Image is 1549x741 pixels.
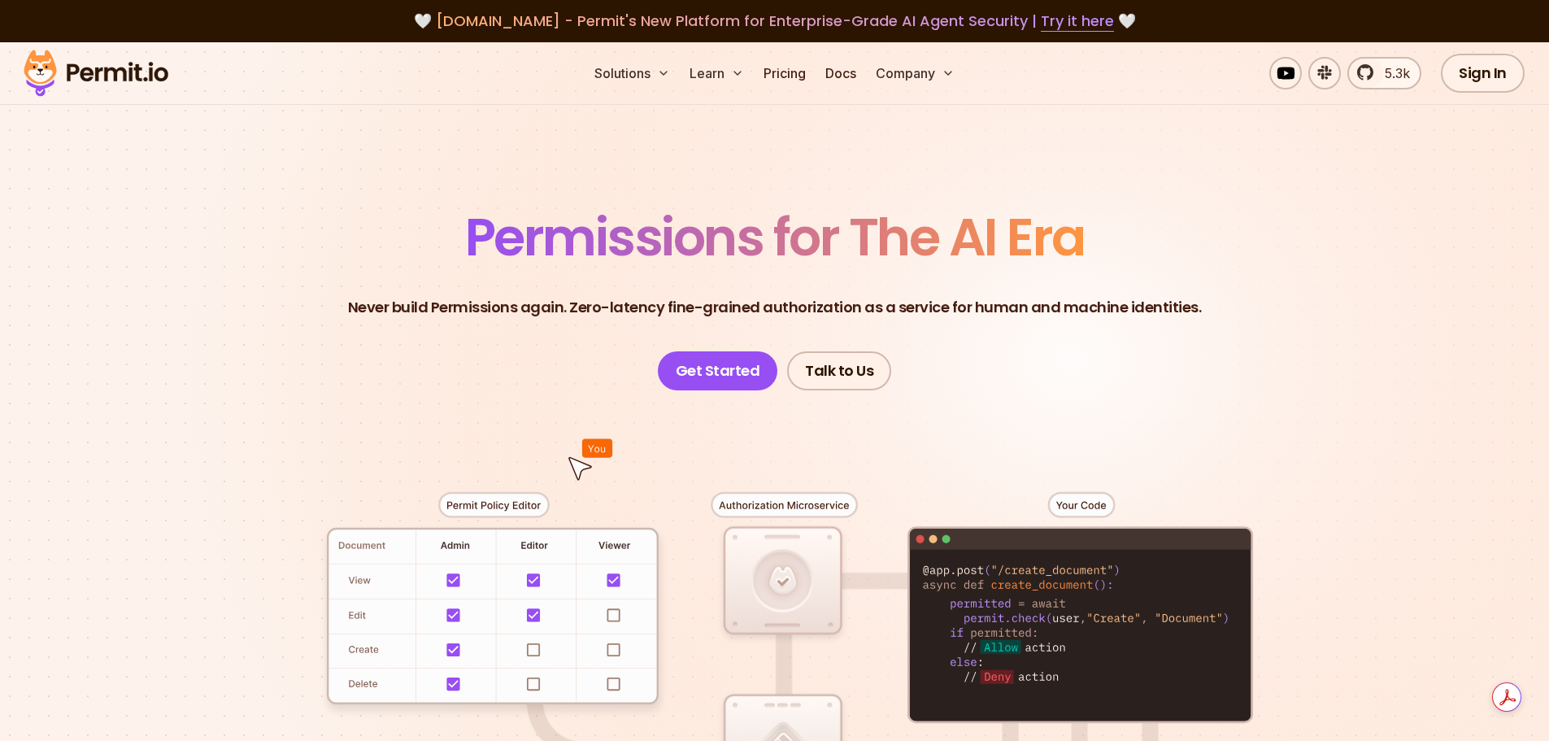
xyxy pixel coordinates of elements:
span: [DOMAIN_NAME] - Permit's New Platform for Enterprise-Grade AI Agent Security | [436,11,1114,31]
a: Sign In [1441,54,1525,93]
button: Learn [683,57,751,89]
img: Permit logo [16,46,176,101]
a: 5.3k [1347,57,1421,89]
a: Try it here [1041,11,1114,32]
span: 5.3k [1375,63,1410,83]
div: 🤍 🤍 [39,10,1510,33]
a: Docs [819,57,863,89]
a: Get Started [658,351,778,390]
span: Permissions for The AI Era [465,201,1085,273]
p: Never build Permissions again. Zero-latency fine-grained authorization as a service for human and... [348,296,1202,319]
button: Solutions [588,57,677,89]
a: Talk to Us [787,351,891,390]
button: Company [869,57,961,89]
a: Pricing [757,57,812,89]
